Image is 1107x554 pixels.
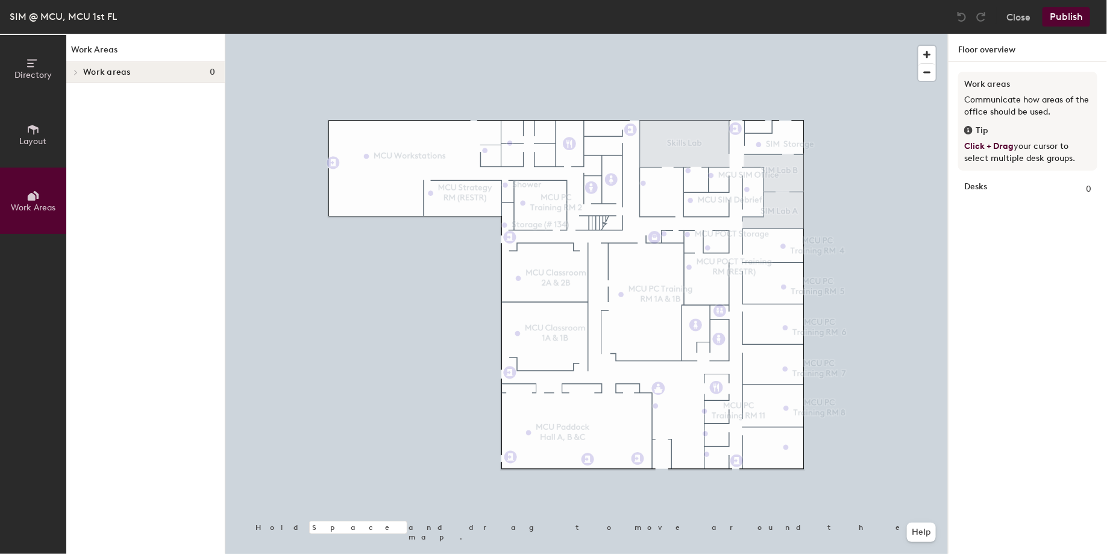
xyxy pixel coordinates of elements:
[956,11,968,23] img: Undo
[907,523,936,542] button: Help
[964,94,1091,118] p: Communicate how areas of the office should be used.
[1043,7,1090,27] button: Publish
[964,78,1091,91] h3: Work areas
[210,68,215,77] span: 0
[975,11,987,23] img: Redo
[964,141,1014,151] span: Click + Drag
[964,183,987,196] strong: Desks
[66,43,225,62] h1: Work Areas
[10,9,117,24] div: SIM @ MCU, MCU 1st FL
[11,203,55,213] span: Work Areas
[964,140,1091,165] p: your cursor to select multiple desk groups.
[964,124,1091,137] div: Tip
[949,34,1107,62] h1: Floor overview
[14,70,52,80] span: Directory
[20,136,47,146] span: Layout
[83,68,131,77] span: Work areas
[1086,183,1091,196] span: 0
[1006,7,1030,27] button: Close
